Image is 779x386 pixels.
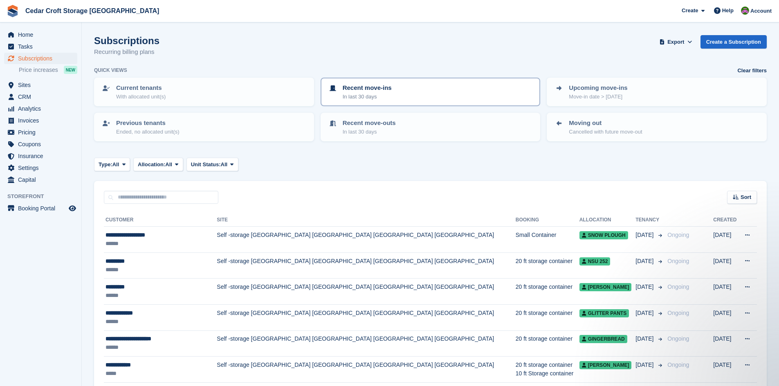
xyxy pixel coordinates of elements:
a: Clear filters [737,67,767,75]
a: menu [4,203,77,214]
span: Analytics [18,103,67,114]
a: menu [4,174,77,185]
a: Current tenants With allocated unit(s) [95,78,313,105]
td: [DATE] [713,357,739,383]
span: [DATE] [635,231,655,239]
td: [DATE] [713,279,739,305]
button: Allocation: All [133,158,183,171]
th: Allocation [579,214,636,227]
p: Recent move-ins [343,83,392,93]
p: Upcoming move-ins [569,83,627,93]
h1: Subscriptions [94,35,159,46]
td: 20 ft storage container [516,304,579,330]
span: Snow Plough [579,231,628,239]
span: Account [750,7,772,15]
span: Subscriptions [18,53,67,64]
span: Home [18,29,67,40]
span: Ongoing [667,283,689,290]
span: NSU 252 [579,257,611,266]
a: menu [4,138,77,150]
span: Type: [99,161,112,169]
button: Export [658,35,694,49]
h6: Quick views [94,67,127,74]
span: Glitter Pants [579,309,629,317]
a: Create a Subscription [700,35,767,49]
p: Recent move-outs [343,118,396,128]
td: [DATE] [713,330,739,357]
button: Unit Status: All [186,158,238,171]
div: NEW [64,66,77,74]
p: Previous tenants [116,118,180,128]
th: Booking [516,214,579,227]
span: Help [722,7,734,15]
td: [DATE] [713,304,739,330]
th: Tenancy [635,214,664,227]
span: Coupons [18,138,67,150]
a: Previous tenants Ended, no allocated unit(s) [95,114,313,141]
span: Capital [18,174,67,185]
p: Cancelled with future move-out [569,128,642,136]
p: Recurring billing plans [94,47,159,57]
p: Current tenants [116,83,166,93]
td: Self -storage [GEOGRAPHIC_DATA] [GEOGRAPHIC_DATA] [GEOGRAPHIC_DATA] [GEOGRAPHIC_DATA] [217,330,515,357]
p: Move-in date > [DATE] [569,93,627,101]
span: [DATE] [635,335,655,343]
span: Storefront [7,192,81,201]
a: Cedar Croft Storage [GEOGRAPHIC_DATA] [22,4,162,18]
span: Ongoing [667,335,689,342]
span: Export [667,38,684,46]
span: Ongoing [667,258,689,264]
span: Ongoing [667,232,689,238]
a: menu [4,53,77,64]
a: Recent move-outs In last 30 days [321,114,540,141]
span: Settings [18,162,67,174]
span: Price increases [19,66,58,74]
td: [DATE] [713,227,739,253]
td: 20 ft storage container [516,252,579,279]
span: Unit Status: [191,161,221,169]
span: Gingerbread [579,335,627,343]
a: menu [4,41,77,52]
a: Recent move-ins In last 30 days [321,78,540,105]
span: Ongoing [667,310,689,316]
a: menu [4,79,77,91]
span: All [165,161,172,169]
a: menu [4,162,77,174]
a: Upcoming move-ins Move-in date > [DATE] [548,78,766,105]
p: With allocated unit(s) [116,93,166,101]
span: [DATE] [635,283,655,291]
span: Ongoing [667,361,689,368]
span: All [112,161,119,169]
td: 20 ft storage container [516,279,579,305]
td: 20 ft storage container 10 ft Storage container [516,357,579,383]
td: Self -storage [GEOGRAPHIC_DATA] [GEOGRAPHIC_DATA] [GEOGRAPHIC_DATA] [GEOGRAPHIC_DATA] [217,304,515,330]
td: Small Container [516,227,579,253]
span: Allocation: [138,161,165,169]
span: Sort [741,193,751,201]
span: Tasks [18,41,67,52]
p: In last 30 days [343,93,392,101]
a: menu [4,29,77,40]
a: menu [4,127,77,138]
p: Moving out [569,118,642,128]
span: Sites [18,79,67,91]
span: [DATE] [635,309,655,317]
td: Self -storage [GEOGRAPHIC_DATA] [GEOGRAPHIC_DATA] [GEOGRAPHIC_DATA] [GEOGRAPHIC_DATA] [217,279,515,305]
a: menu [4,91,77,103]
span: [PERSON_NAME] [579,361,632,369]
p: In last 30 days [343,128,396,136]
span: CRM [18,91,67,103]
span: [DATE] [635,361,655,369]
td: 20 ft storage container [516,330,579,357]
span: All [221,161,228,169]
span: Insurance [18,150,67,162]
a: Moving out Cancelled with future move-out [548,114,766,141]
a: Preview store [67,203,77,213]
th: Customer [104,214,217,227]
img: Mark Orchard [741,7,749,15]
th: Created [713,214,739,227]
span: Booking Portal [18,203,67,214]
span: [DATE] [635,257,655,266]
td: [DATE] [713,252,739,279]
a: menu [4,103,77,114]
